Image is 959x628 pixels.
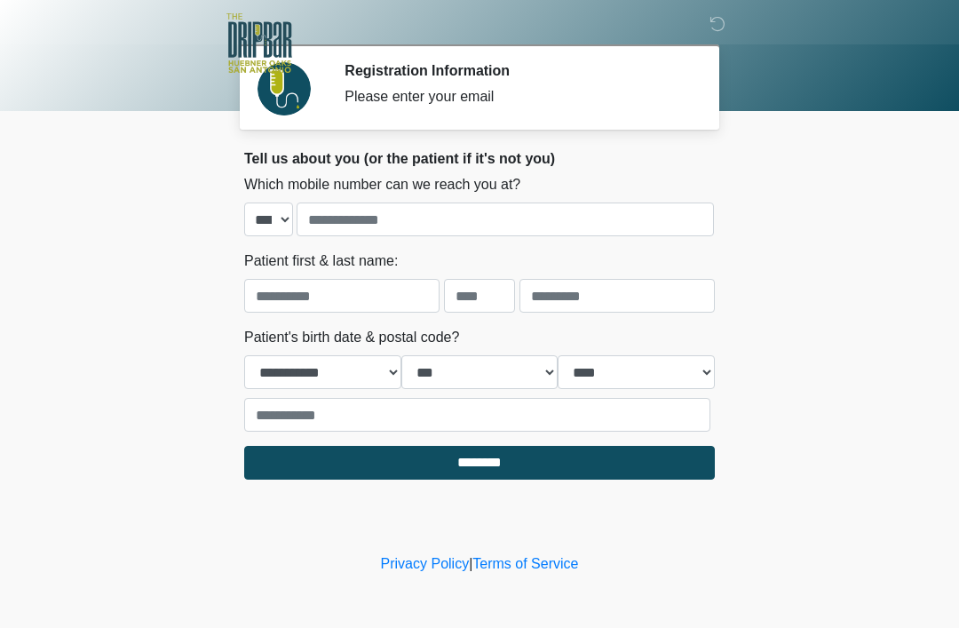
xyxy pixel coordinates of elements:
h2: Tell us about you (or the patient if it's not you) [244,150,715,167]
a: Privacy Policy [381,556,470,571]
label: Patient first & last name: [244,250,398,272]
div: Please enter your email [345,86,688,107]
a: | [469,556,472,571]
img: Agent Avatar [258,62,311,115]
a: Terms of Service [472,556,578,571]
label: Patient's birth date & postal code? [244,327,459,348]
label: Which mobile number can we reach you at? [244,174,520,195]
img: The DRIPBaR - The Strand at Huebner Oaks Logo [226,13,292,73]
